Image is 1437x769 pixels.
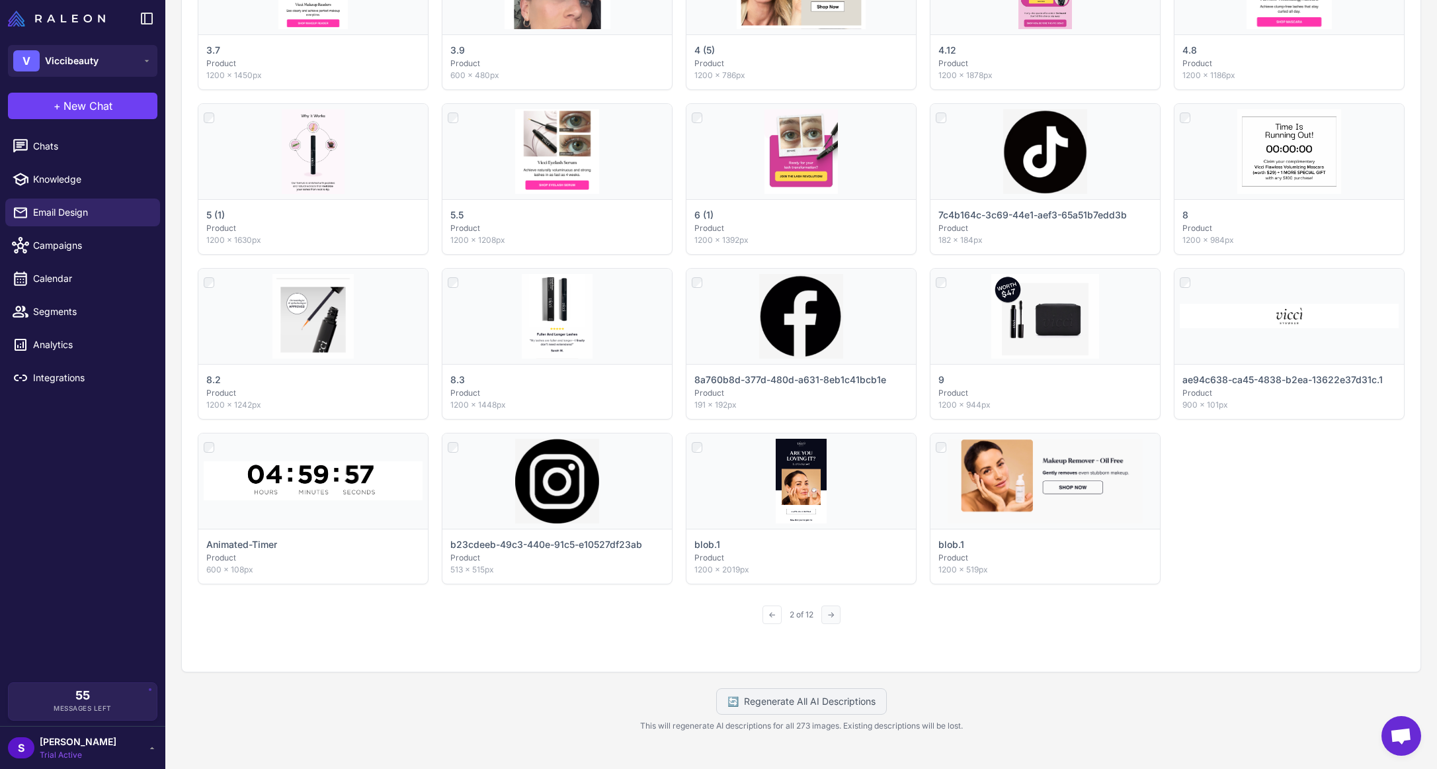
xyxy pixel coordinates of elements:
[1182,373,1383,387] p: ae94c638-ca45-4838-b2ea-13622e37d31c.1
[33,338,149,352] span: Analytics
[206,564,420,576] p: 600 × 108px
[206,552,420,564] p: Product
[1182,43,1197,58] p: 4.8
[938,537,964,552] p: blob.1
[45,54,99,68] span: Viccibeauty
[5,232,160,259] a: Campaigns
[33,271,149,286] span: Calendar
[5,331,160,359] a: Analytics
[5,165,160,193] a: Knowledge
[694,537,720,552] p: blob.1
[450,373,465,387] p: 8.3
[938,387,1152,399] p: Product
[8,11,110,26] a: Raleon Logo
[40,735,116,749] span: [PERSON_NAME]
[716,688,887,715] button: 🔄Regenerate All AI Descriptions
[450,222,664,234] p: Product
[1182,399,1396,411] p: 900 × 101px
[938,399,1152,411] p: 1200 × 944px
[1182,234,1396,246] p: 1200 × 984px
[206,43,220,58] p: 3.7
[8,737,34,758] div: S
[938,373,944,387] p: 9
[694,387,908,399] p: Product
[694,43,715,58] p: 4 (5)
[1182,58,1396,69] p: Product
[694,399,908,411] p: 191 × 192px
[694,69,908,81] p: 1200 × 786px
[206,208,225,222] p: 5 (1)
[694,552,908,564] p: Product
[938,69,1152,81] p: 1200 × 1878px
[13,50,40,71] div: V
[5,265,160,293] a: Calendar
[938,222,1152,234] p: Product
[5,199,160,226] a: Email Design
[450,564,664,576] p: 513 × 515px
[1182,222,1396,234] p: Product
[206,387,420,399] p: Product
[1182,387,1396,399] p: Product
[33,139,149,154] span: Chats
[5,364,160,392] a: Integrations
[694,564,908,576] p: 1200 × 2019px
[5,132,160,160] a: Chats
[5,298,160,326] a: Segments
[54,98,61,114] span: +
[694,58,908,69] p: Product
[75,690,90,701] span: 55
[8,45,157,77] button: VViccibeauty
[694,234,908,246] p: 1200 × 1392px
[54,703,112,713] span: Messages Left
[694,208,714,222] p: 6 (1)
[762,606,782,624] button: ←
[33,371,149,385] span: Integrations
[33,205,149,220] span: Email Design
[784,609,819,621] span: 2 of 12
[450,399,664,411] p: 1200 × 1448px
[450,43,465,58] p: 3.9
[450,387,664,399] p: Product
[450,69,664,81] p: 600 × 480px
[1182,69,1396,81] p: 1200 × 1186px
[206,222,420,234] p: Product
[206,373,221,387] p: 8.2
[744,694,876,709] span: Regenerate All AI Descriptions
[450,537,642,552] p: b23cdeeb-49c3-440e-91c5-e10527df23ab
[450,552,664,564] p: Product
[938,43,956,58] p: 4.12
[1381,716,1421,756] div: Open chat
[63,98,112,114] span: New Chat
[938,208,1127,222] p: 7c4b164c-3c69-44e1-aef3-65a51b7edd3b
[206,234,420,246] p: 1200 × 1630px
[694,222,908,234] p: Product
[8,11,105,26] img: Raleon Logo
[181,720,1421,732] p: This will regenerate AI descriptions for all 273 images. Existing descriptions will be lost.
[450,58,664,69] p: Product
[206,399,420,411] p: 1200 × 1242px
[727,694,739,709] span: 🔄
[206,537,277,552] p: Animated-Timer
[1182,208,1188,222] p: 8
[450,234,664,246] p: 1200 × 1208px
[40,749,116,761] span: Trial Active
[938,58,1152,69] p: Product
[206,58,420,69] p: Product
[33,304,149,319] span: Segments
[8,93,157,119] button: +New Chat
[33,238,149,253] span: Campaigns
[33,172,149,187] span: Knowledge
[206,69,420,81] p: 1200 × 1450px
[938,564,1152,576] p: 1200 × 519px
[938,234,1152,246] p: 182 × 184px
[938,552,1152,564] p: Product
[694,373,886,387] p: 8a760b8d-377d-480d-a631-8eb1c41bcb1e
[821,606,841,624] button: →
[450,208,464,222] p: 5.5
